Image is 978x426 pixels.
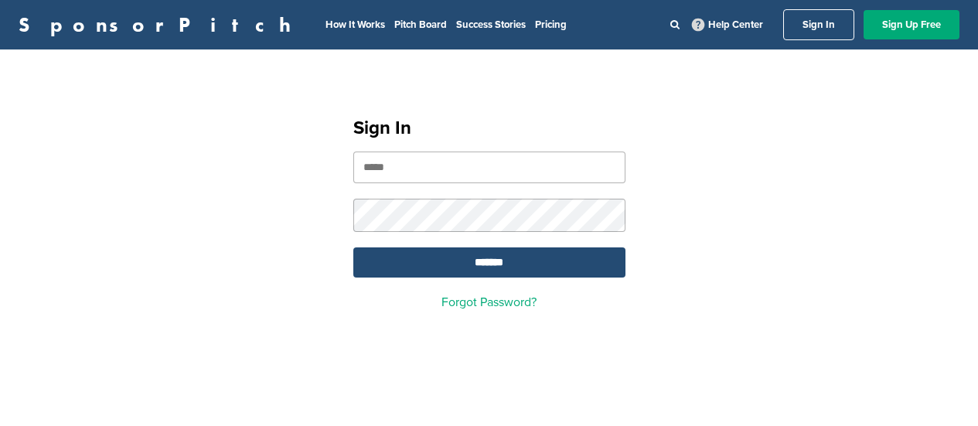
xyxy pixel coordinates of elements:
a: Sign In [783,9,854,40]
a: Sign Up Free [864,10,959,39]
a: Forgot Password? [441,295,537,310]
a: How It Works [325,19,385,31]
a: SponsorPitch [19,15,301,35]
a: Help Center [689,15,766,34]
h1: Sign In [353,114,625,142]
a: Pricing [535,19,567,31]
a: Pitch Board [394,19,447,31]
a: Success Stories [456,19,526,31]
